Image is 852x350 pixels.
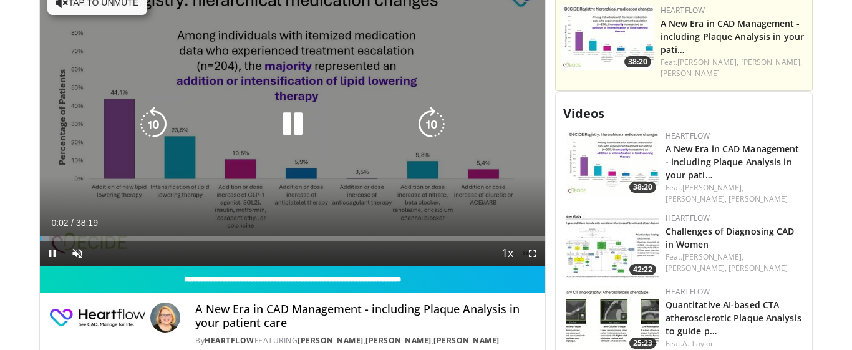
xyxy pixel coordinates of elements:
a: A New Era in CAD Management - including Plaque Analysis in your pati… [661,17,804,56]
div: Progress Bar [40,236,545,241]
a: Heartflow [661,5,705,16]
div: By FEATURING , , [195,335,535,346]
span: 38:19 [76,218,98,228]
a: [PERSON_NAME], [682,251,743,262]
span: 38:20 [629,182,656,193]
button: Playback Rate [495,241,520,266]
img: 738d0e2d-290f-4d89-8861-908fb8b721dc.150x105_q85_crop-smart_upscale.jpg [566,130,659,196]
span: 42:22 [629,264,656,275]
span: 25:23 [629,338,656,349]
a: [PERSON_NAME] [729,193,788,204]
a: Quantitative AI-based CTA atherosclerotic Plaque Analysis to guide p… [666,299,801,337]
a: Heartflow [666,286,710,297]
img: Avatar [150,303,180,333]
h4: A New Era in CAD Management - including Plaque Analysis in your patient care [195,303,535,329]
a: [PERSON_NAME] [661,68,720,79]
span: 38:20 [624,56,651,67]
span: 0:02 [51,218,68,228]
a: Heartflow [666,130,710,141]
button: Pause [40,241,65,266]
a: [PERSON_NAME], [666,193,727,204]
a: [PERSON_NAME], [682,182,743,193]
a: [PERSON_NAME] [298,335,364,346]
a: [PERSON_NAME] [433,335,500,346]
button: Fullscreen [520,241,545,266]
a: 38:20 [566,130,659,196]
div: Feat. [666,338,802,349]
a: Heartflow [205,335,254,346]
a: Heartflow [666,213,710,223]
div: Feat. [661,57,807,79]
img: Heartflow [50,303,145,333]
a: [PERSON_NAME], [677,57,738,67]
img: 738d0e2d-290f-4d89-8861-908fb8b721dc.150x105_q85_crop-smart_upscale.jpg [561,5,654,70]
a: A New Era in CAD Management - including Plaque Analysis in your pati… [666,143,800,181]
a: 42:22 [566,213,659,278]
div: Feat. [666,182,802,205]
a: [PERSON_NAME] [729,263,788,273]
a: [PERSON_NAME], [741,57,802,67]
span: Videos [563,105,604,122]
a: Challenges of Diagnosing CAD in Women [666,225,795,250]
div: Feat. [666,251,802,274]
img: 65719914-b9df-436f-8749-217792de2567.150x105_q85_crop-smart_upscale.jpg [566,213,659,278]
a: [PERSON_NAME], [666,263,727,273]
button: Unmute [65,241,90,266]
a: 38:20 [561,5,654,70]
span: / [71,218,74,228]
a: [PERSON_NAME] [365,335,432,346]
a: A. Taylor [682,338,714,349]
